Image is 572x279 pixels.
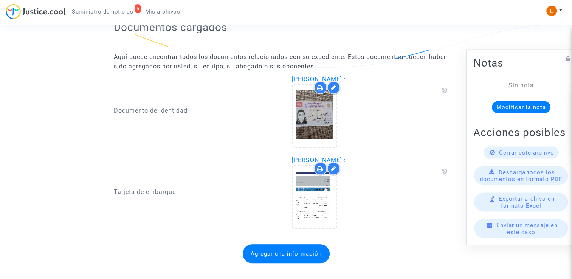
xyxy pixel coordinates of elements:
[485,81,557,90] div: Sin nota
[499,149,554,156] span: Cerrar este archivo
[473,56,569,70] h2: Notas
[114,53,446,70] span: Aquí puede encontrar todos los documentos relacionados con su expediente. Estos documentos pueden...
[114,106,281,115] p: Documento de identidad
[499,195,555,209] span: Exportar archivo en formato Excel
[492,101,550,113] button: Modificar la nota
[546,6,557,16] img: ACg8ocIeiFvHKe4dA5oeRFd_CiCnuxWUEc1A2wYhRJE3TTWt=s96-c
[72,8,133,15] span: Suministro de noticias
[292,76,346,83] span: [PERSON_NAME] :
[139,6,186,17] a: Mis archivos
[145,8,180,15] span: Mis archivos
[6,4,66,19] img: jc-logo.svg
[496,222,558,236] span: Enviar un mensaje en este caso
[66,6,139,17] a: 5Suministro de noticias
[473,126,569,139] h2: Acciones posibles
[114,21,458,34] h2: Documentos cargados
[114,187,281,197] p: Tarjeta de embarque
[243,244,330,263] button: Agregar una información
[292,157,346,164] span: [PERSON_NAME] :
[135,4,141,13] div: 5
[480,169,562,183] span: Descarga todos los documentos en formato PDF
